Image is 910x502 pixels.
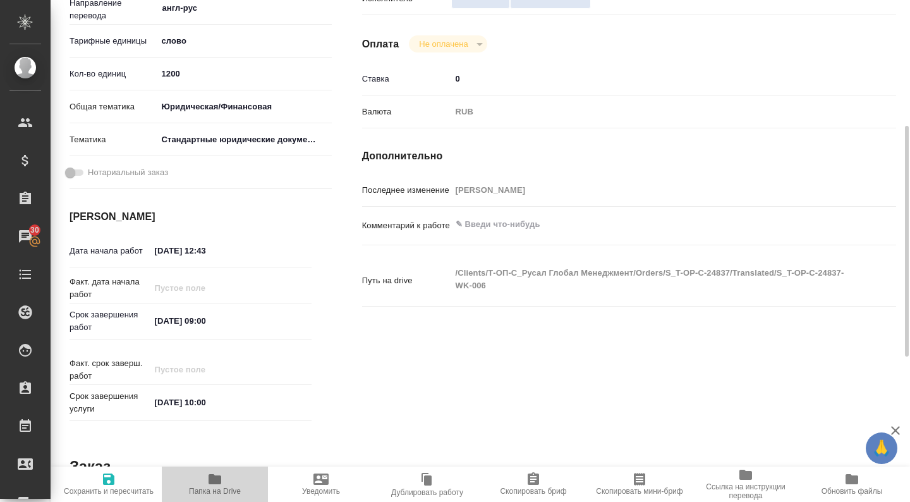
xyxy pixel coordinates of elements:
span: Нотариальный заказ [88,166,168,179]
span: 🙏 [871,435,892,462]
span: Ссылка на инструкции перевода [700,482,791,500]
input: Пустое поле [150,360,261,379]
h4: Дополнительно [362,149,896,164]
span: Папка на Drive [189,487,241,496]
p: Тарифные единицы [70,35,157,47]
input: ✎ Введи что-нибудь [157,64,332,83]
span: Скопировать мини-бриф [596,487,682,496]
input: ✎ Введи что-нибудь [150,242,261,260]
div: RUB [451,101,852,123]
div: Стандартные юридические документы, договоры, уставы [157,129,332,150]
input: ✎ Введи что-нибудь [150,312,261,330]
p: Тематика [70,133,157,146]
p: Комментарий к работе [362,219,451,232]
p: Срок завершения работ [70,309,150,334]
button: Скопировать бриф [480,467,586,502]
h4: [PERSON_NAME] [70,209,312,224]
p: Кол-во единиц [70,68,157,80]
button: Уведомить [268,467,374,502]
p: Факт. срок заверш. работ [70,357,150,383]
div: Юридическая/Финансовая [157,96,332,118]
button: Скопировать мини-бриф [586,467,693,502]
p: Общая тематика [70,101,157,113]
button: Папка на Drive [162,467,268,502]
input: ✎ Введи что-нибудь [150,393,261,412]
h2: Заказ [70,456,111,477]
a: 30 [3,221,47,252]
p: Срок завершения услуги [70,390,150,415]
input: Пустое поле [451,181,852,199]
p: Последнее изменение [362,184,451,197]
span: Дублировать работу [391,488,463,497]
h4: Оплата [362,37,399,52]
div: слово [157,30,332,52]
p: Дата начала работ [70,245,150,257]
button: Сохранить и пересчитать [56,467,162,502]
div: Не оплачена [409,35,487,52]
button: Не оплачена [415,39,471,49]
span: 30 [23,224,47,236]
button: Open [325,7,327,9]
p: Путь на drive [362,274,451,287]
button: Ссылка на инструкции перевода [693,467,799,502]
input: ✎ Введи что-нибудь [451,70,852,88]
textarea: /Clients/Т-ОП-С_Русал Глобал Менеджмент/Orders/S_T-OP-C-24837/Translated/S_T-OP-C-24837-WK-006 [451,262,852,297]
p: Факт. дата начала работ [70,276,150,301]
button: Обновить файлы [799,467,905,502]
span: Скопировать бриф [500,487,566,496]
p: Ставка [362,73,451,85]
p: Валюта [362,106,451,118]
span: Уведомить [302,487,340,496]
button: 🙏 [866,432,897,464]
span: Сохранить и пересчитать [64,487,154,496]
input: Пустое поле [150,279,261,297]
span: Обновить файлы [822,487,883,496]
button: Дублировать работу [374,467,480,502]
